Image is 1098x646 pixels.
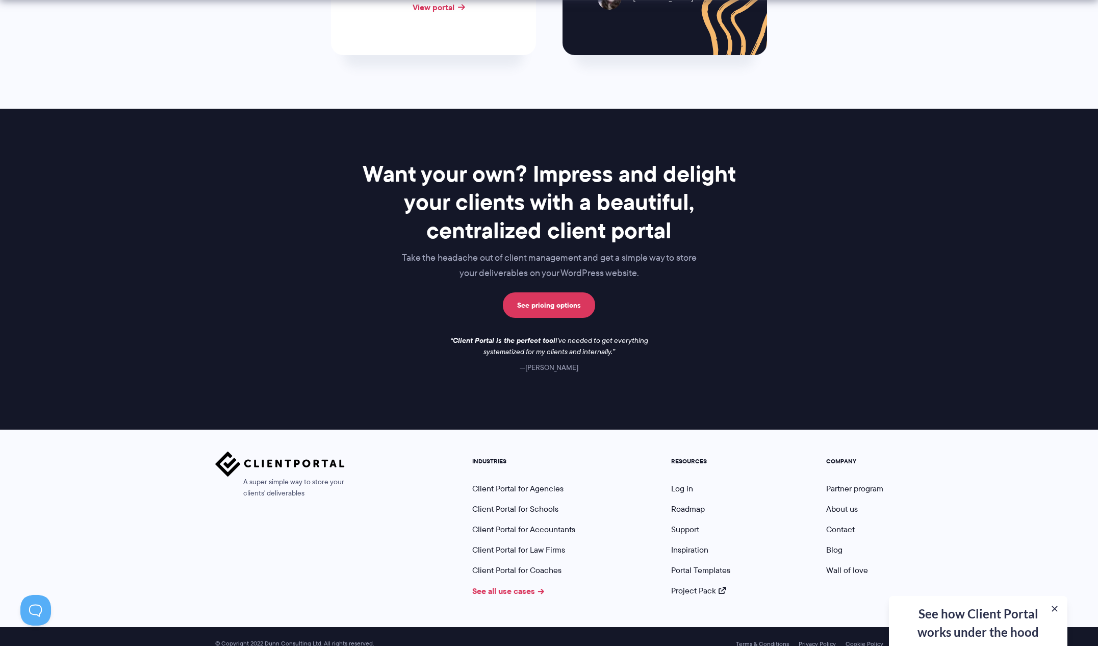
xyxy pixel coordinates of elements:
a: See pricing options [503,292,595,318]
a: Portal Templates [671,564,730,576]
a: Project Pack [671,585,726,597]
cite: [PERSON_NAME] [520,362,578,372]
a: Log in [671,483,693,494]
a: Blog [826,544,842,556]
span: A super simple way to store your clients' deliverables [215,477,345,499]
a: Client Portal for Law Firms [472,544,565,556]
a: Contact [826,524,855,535]
h5: INDUSTRIES [472,458,575,465]
a: Partner program [826,483,883,494]
h5: COMPANY [826,458,883,465]
a: Roadmap [671,503,705,515]
a: Support [671,524,699,535]
p: Take the headache out of client management and get a simple way to store your deliverables on you... [346,251,753,281]
a: See all use cases [472,585,545,597]
a: Inspiration [671,544,708,556]
a: Client Portal for Accountants [472,524,575,535]
a: Client Portal for Schools [472,503,558,515]
a: Client Portal for Coaches [472,564,561,576]
p: I've needed to get everything systematized for my clients and internally. [442,335,656,358]
a: Wall of love [826,564,868,576]
h2: Want your own? Impress and delight your clients with a beautiful, centralized client portal [346,160,753,244]
strong: Client Portal is the perfect tool [453,335,555,346]
iframe: Toggle Customer Support [20,595,51,626]
a: View portal [413,1,454,13]
h5: RESOURCES [671,458,730,465]
a: About us [826,503,858,515]
a: Client Portal for Agencies [472,483,564,494]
